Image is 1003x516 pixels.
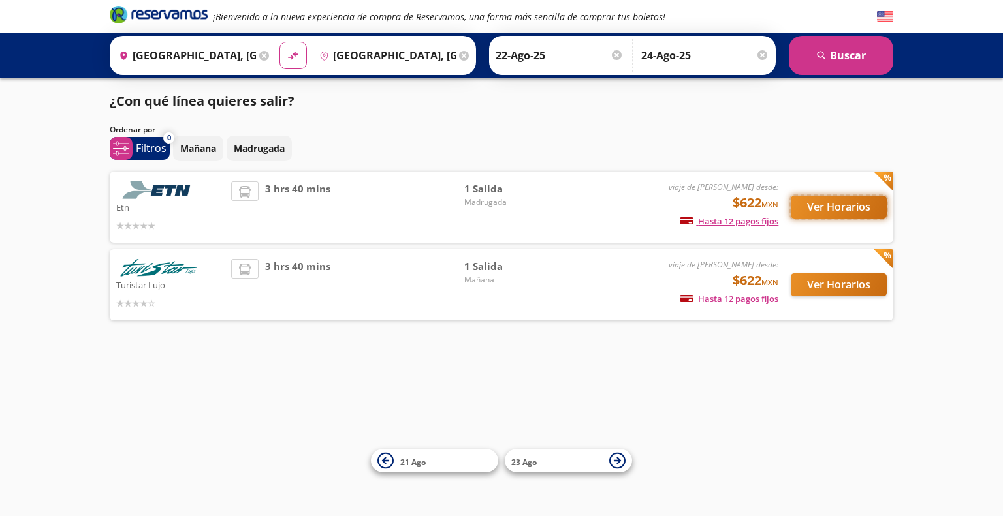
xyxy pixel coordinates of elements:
a: Brand Logo [110,5,208,28]
em: viaje de [PERSON_NAME] desde: [669,259,778,270]
span: Hasta 12 pagos fijos [680,293,778,305]
button: Buscar [789,36,893,75]
img: Etn [116,181,201,199]
p: Madrugada [234,142,285,155]
button: Mañana [173,136,223,161]
span: 3 hrs 40 mins [265,259,330,311]
span: Mañana [464,274,556,286]
em: viaje de [PERSON_NAME] desde: [669,181,778,192]
input: Buscar Destino [314,39,456,72]
span: 3 hrs 40 mins [265,181,330,233]
span: 0 [167,132,171,144]
button: Ver Horarios [791,196,887,219]
small: MXN [761,277,778,287]
span: 21 Ago [400,456,426,467]
button: 23 Ago [505,449,632,472]
em: ¡Bienvenido a la nueva experiencia de compra de Reservamos, una forma más sencilla de comprar tus... [213,10,665,23]
p: ¿Con qué línea quieres salir? [110,91,295,111]
input: Opcional [641,39,769,72]
span: $622 [733,193,778,213]
p: Turistar Lujo [116,277,225,292]
i: Brand Logo [110,5,208,24]
span: 23 Ago [511,456,537,467]
input: Elegir Fecha [496,39,624,72]
img: Turistar Lujo [116,259,201,277]
span: Madrugada [464,196,556,208]
button: Madrugada [227,136,292,161]
span: 1 Salida [464,259,556,274]
span: 1 Salida [464,181,556,196]
button: 21 Ago [371,449,498,472]
button: 0Filtros [110,137,170,160]
p: Filtros [136,140,167,156]
button: Ver Horarios [791,273,887,296]
span: $622 [733,271,778,290]
p: Mañana [180,142,216,155]
button: English [877,8,893,25]
small: MXN [761,200,778,209]
p: Etn [116,199,225,215]
span: Hasta 12 pagos fijos [680,215,778,227]
p: Ordenar por [110,124,155,136]
input: Buscar Origen [114,39,256,72]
